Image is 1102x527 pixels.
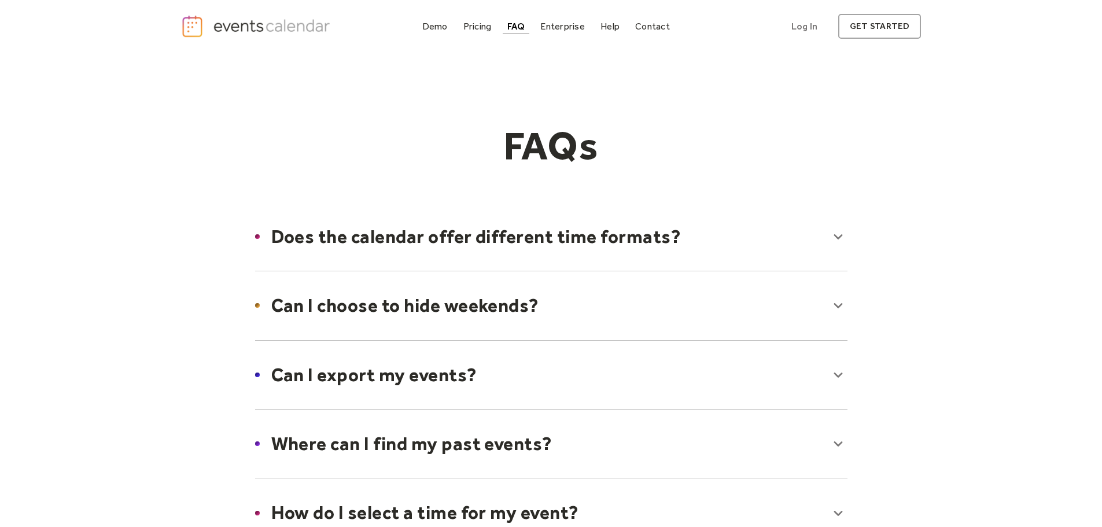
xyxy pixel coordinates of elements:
div: Contact [635,23,670,30]
a: Contact [631,19,675,34]
a: get started [838,14,921,39]
div: Demo [422,23,448,30]
div: Pricing [463,23,492,30]
div: FAQ [507,23,525,30]
a: Log In [780,14,829,39]
a: Demo [418,19,452,34]
a: FAQ [503,19,530,34]
a: Pricing [459,19,496,34]
div: Enterprise [540,23,584,30]
h1: FAQs [329,122,773,169]
a: home [181,14,334,38]
div: Help [600,23,620,30]
a: Enterprise [536,19,589,34]
a: Help [596,19,624,34]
